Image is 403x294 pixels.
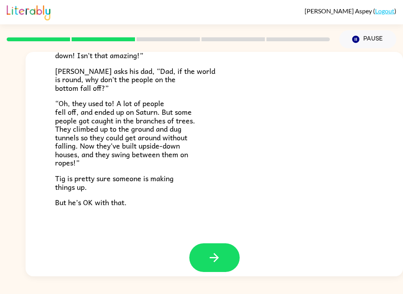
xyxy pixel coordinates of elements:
[305,7,373,15] span: [PERSON_NAME] Aspey
[55,197,127,208] span: But he’s OK with that.
[55,173,174,193] span: Tig is pretty sure someone is making things up.
[305,7,396,15] div: ( )
[339,30,396,48] button: Pause
[55,65,215,94] span: [PERSON_NAME] asks his dad, “Dad, if the world is round, why don’t the people on the bottom fall ...
[7,3,50,20] img: Literably
[55,97,195,168] span: “Oh, they used to! A lot of people fell off, and ended up on Saturn. But some people got caught i...
[375,7,394,15] a: Logout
